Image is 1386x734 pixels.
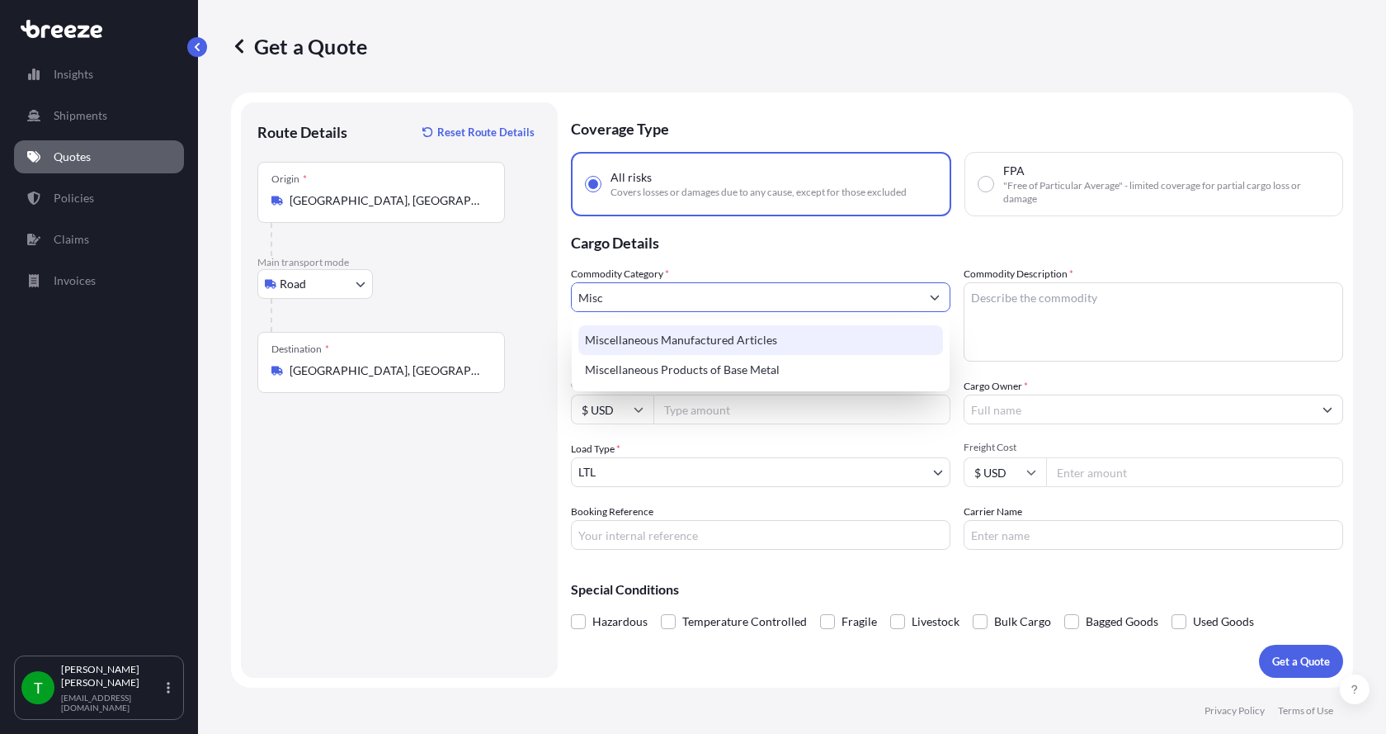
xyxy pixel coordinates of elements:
[571,504,653,520] label: Booking Reference
[1046,457,1343,487] input: Enter amount
[54,66,93,83] p: Insights
[34,680,43,696] span: T
[571,520,950,550] input: Your internal reference
[571,102,1343,152] p: Coverage Type
[578,325,943,355] div: Miscellaneous Manufactured Articles
[571,378,950,391] span: Commodity Value
[1278,704,1333,717] p: Terms of Use
[257,256,541,269] p: Main transport mode
[610,186,907,199] span: Covers losses or damages due to any cause, except for those excluded
[653,395,950,424] input: Type amount
[572,282,920,312] input: Select a commodity type
[994,609,1051,634] span: Bulk Cargo
[54,107,107,124] p: Shipments
[231,33,367,59] p: Get a Quote
[1313,395,1342,424] button: Show suggestions
[257,122,347,142] p: Route Details
[964,441,1343,454] span: Freight Cost
[1086,609,1158,634] span: Bagged Goods
[964,504,1022,520] label: Carrier Name
[571,216,1343,266] p: Cargo Details
[290,192,484,209] input: Origin
[571,266,669,282] label: Commodity Category
[964,520,1343,550] input: Enter name
[578,325,943,385] div: Suggestions
[1193,609,1254,634] span: Used Goods
[437,124,535,140] p: Reset Route Details
[290,362,484,379] input: Destination
[54,149,91,165] p: Quotes
[964,378,1028,395] label: Cargo Owner
[257,269,373,299] button: Select transport
[912,609,959,634] span: Livestock
[592,609,648,634] span: Hazardous
[61,663,163,689] p: [PERSON_NAME] [PERSON_NAME]
[54,190,94,206] p: Policies
[964,266,1073,282] label: Commodity Description
[578,355,943,385] div: Miscellaneous Products of Base Metal
[280,276,306,292] span: Road
[54,231,89,248] p: Claims
[271,173,307,186] div: Origin
[841,609,877,634] span: Fragile
[571,441,620,457] span: Load Type
[682,609,807,634] span: Temperature Controlled
[964,395,1313,424] input: Full name
[1003,179,1329,206] span: "Free of Particular Average" - limited coverage for partial cargo loss or damage
[1003,163,1025,179] span: FPA
[61,693,163,713] p: [EMAIL_ADDRESS][DOMAIN_NAME]
[610,169,652,186] span: All risks
[1204,704,1265,717] p: Privacy Policy
[1272,653,1330,670] p: Get a Quote
[920,282,950,312] button: Show suggestions
[571,583,1343,596] p: Special Conditions
[271,343,329,356] div: Destination
[578,464,596,481] span: LTL
[54,272,96,289] p: Invoices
